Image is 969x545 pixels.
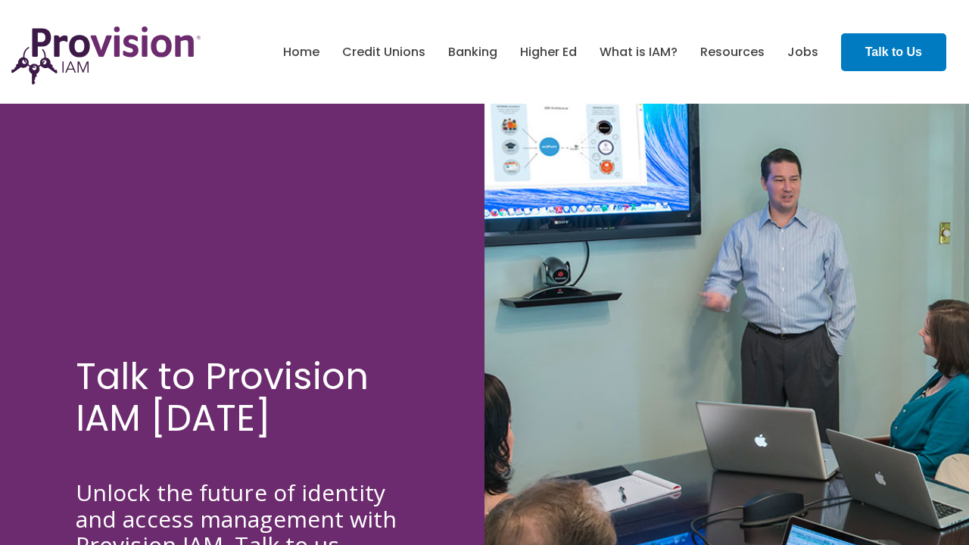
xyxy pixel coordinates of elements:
strong: Talk to Us [865,45,922,58]
a: Jobs [787,39,818,65]
a: What is IAM? [600,39,678,65]
a: Resources [700,39,765,65]
a: Credit Unions [342,39,425,65]
img: ProvisionIAM-Logo-Purple [11,26,201,85]
a: Home [283,39,319,65]
span: Talk to Provision IAM [DATE] [76,351,369,444]
a: Higher Ed [520,39,577,65]
a: Banking [448,39,497,65]
nav: menu [272,28,830,76]
a: Talk to Us [841,33,946,71]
